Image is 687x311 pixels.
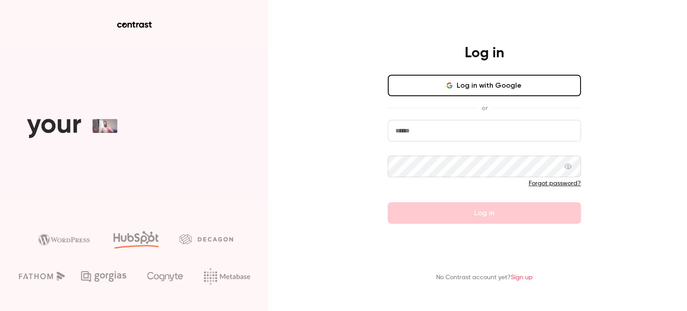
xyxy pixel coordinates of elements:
img: decagon [179,234,233,244]
a: Sign up [511,274,533,281]
span: or [477,103,492,113]
a: Forgot password? [529,180,581,187]
h4: Log in [465,44,504,62]
p: No Contrast account yet? [436,273,533,282]
button: Log in with Google [388,75,581,96]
